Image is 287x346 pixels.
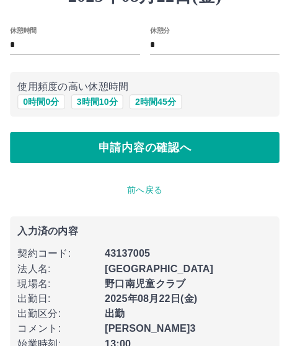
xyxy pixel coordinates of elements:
[17,79,270,94] p: 使用頻度の高い休憩時間
[104,291,196,301] b: 2025年08月22日(金)
[17,94,64,109] button: 0時間0分
[17,304,97,319] p: 出勤区分 :
[104,246,149,257] b: 43137005
[17,224,270,234] p: 入力済の内容
[104,321,194,331] b: [PERSON_NAME]3
[149,25,169,35] label: 休憩分
[104,276,184,286] b: 野口南児童クラブ
[17,289,97,304] p: 出勤日 :
[17,274,97,289] p: 現場名 :
[17,259,97,274] p: 法人名 :
[17,319,97,334] p: コメント :
[10,25,36,35] label: 休憩時間
[104,306,124,316] b: 出勤
[104,335,130,346] b: 13:00
[10,131,277,162] button: 申請内容の確認へ
[17,244,97,259] p: 契約コード :
[10,182,277,195] p: 前へ戻る
[71,94,122,109] button: 3時間10分
[104,261,212,272] b: [GEOGRAPHIC_DATA]
[128,94,180,109] button: 2時間45分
